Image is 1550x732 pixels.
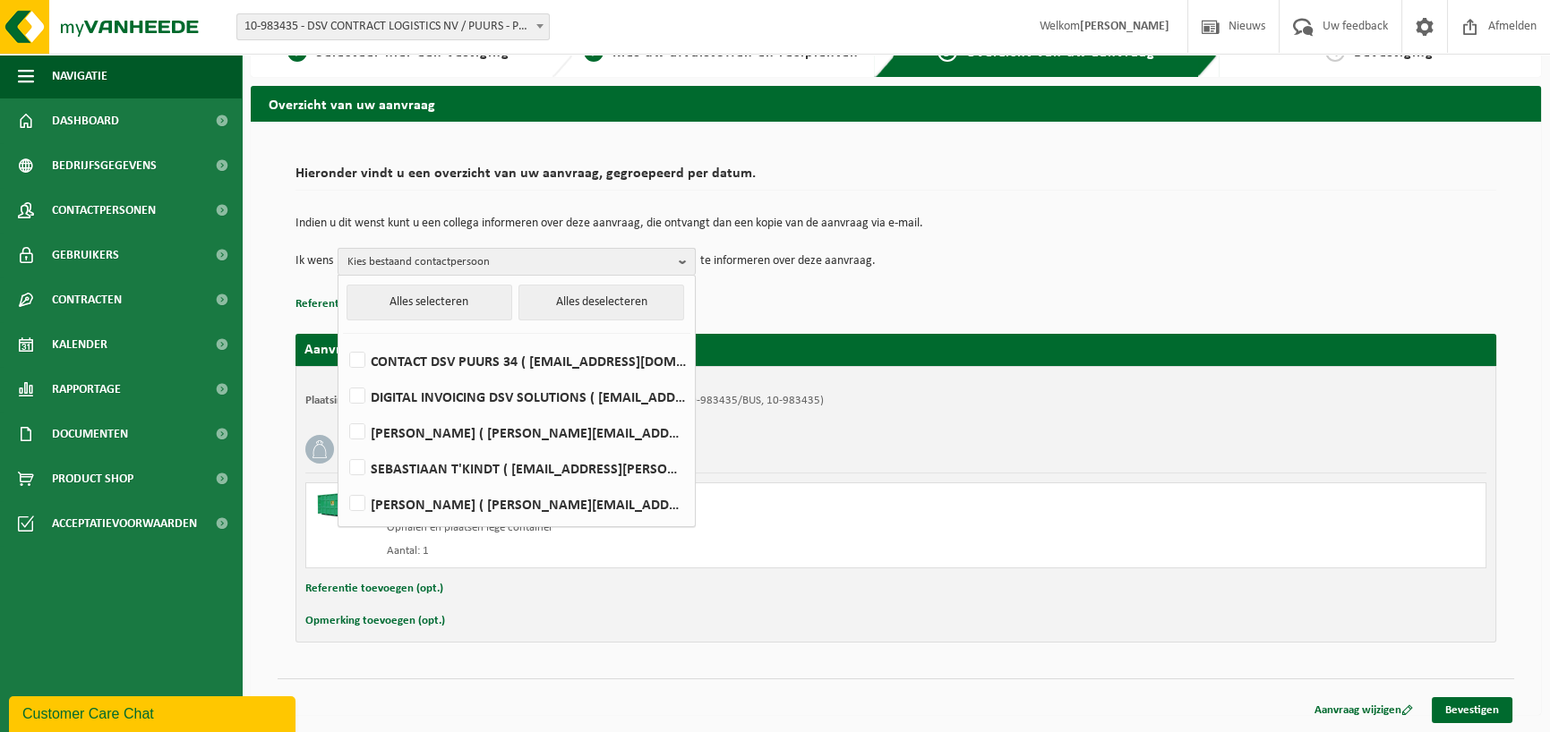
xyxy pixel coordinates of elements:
span: Contracten [52,277,122,322]
label: [PERSON_NAME] ( [PERSON_NAME][EMAIL_ADDRESS][DOMAIN_NAME] ) [346,490,686,517]
a: Aanvraag wijzigen [1301,697,1426,723]
button: Alles selecteren [347,285,512,320]
span: Gebruikers [52,233,119,277]
span: Documenten [52,412,128,456]
label: DIGITAL INVOICING DSV SOLUTIONS ( [EMAIL_ADDRESS][DOMAIN_NAME] ) [346,383,686,410]
label: SEBASTIAAN T'KINDT ( [EMAIL_ADDRESS][PERSON_NAME][DOMAIN_NAME] ) [346,455,686,481]
button: Kies bestaand contactpersoon [338,248,696,275]
p: Ik wens [295,248,333,275]
label: [PERSON_NAME] ( [PERSON_NAME][EMAIL_ADDRESS][DOMAIN_NAME] ) [346,419,686,446]
span: Kies bestaand contactpersoon [347,249,672,276]
p: Indien u dit wenst kunt u een collega informeren over deze aanvraag, die ontvangt dan een kopie v... [295,217,1496,230]
span: 10-983435 - DSV CONTRACT LOGISTICS NV / PUURS - PUURS-SINT-AMANDS [236,13,550,40]
span: 10-983435 - DSV CONTRACT LOGISTICS NV / PUURS - PUURS-SINT-AMANDS [237,14,549,39]
button: Alles deselecteren [518,285,684,320]
strong: Aanvraag voor [DATE] [304,343,439,357]
span: Product Shop [52,456,133,501]
a: Bevestigen [1432,697,1512,723]
strong: [PERSON_NAME] [1080,20,1169,33]
span: Kalender [52,322,107,367]
button: Referentie toevoegen (opt.) [305,577,443,600]
iframe: chat widget [9,693,299,732]
label: CONTACT DSV PUURS 34 ( [EMAIL_ADDRESS][DOMAIN_NAME] ) [346,347,686,374]
span: Contactpersonen [52,188,156,233]
h2: Overzicht van uw aanvraag [251,86,1541,121]
span: Bedrijfsgegevens [52,143,157,188]
div: Ophalen en plaatsen lege container [387,521,968,535]
img: HK-XC-40-GN-00.png [315,492,369,519]
strong: Plaatsingsadres: [305,395,383,406]
div: Aantal: 1 [387,544,968,558]
p: te informeren over deze aanvraag. [700,248,876,275]
span: Dashboard [52,98,119,143]
span: Acceptatievoorwaarden [52,501,197,546]
h2: Hieronder vindt u een overzicht van uw aanvraag, gegroepeerd per datum. [295,166,1496,191]
span: Navigatie [52,54,107,98]
span: Rapportage [52,367,121,412]
button: Referentie toevoegen (opt.) [295,293,433,316]
button: Opmerking toevoegen (opt.) [305,609,445,633]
